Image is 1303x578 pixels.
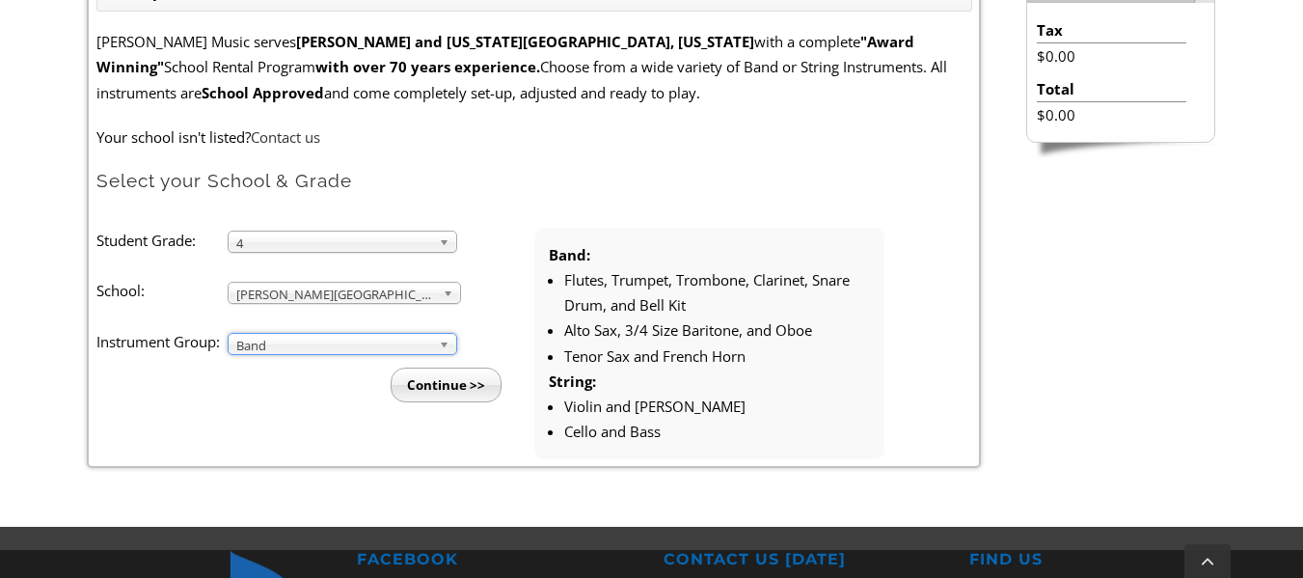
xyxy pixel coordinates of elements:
[96,29,972,105] p: [PERSON_NAME] Music serves with a complete School Rental Program Choose from a wide variety of Ba...
[236,334,431,357] span: Band
[664,550,946,570] h2: CONTACT US [DATE]
[549,372,596,391] strong: String:
[1037,43,1186,69] li: $0.00
[96,228,228,253] label: Student Grade:
[1037,102,1186,127] li: $0.00
[96,278,228,303] label: School:
[564,317,870,343] li: Alto Sax, 3/4 Size Baritone, and Oboe
[391,368,502,402] input: Continue >>
[236,232,431,255] span: 4
[357,550,639,570] h2: FACEBOOK
[236,283,435,306] span: [PERSON_NAME][GEOGRAPHIC_DATA]
[1037,17,1186,43] li: Tax
[564,267,870,318] li: Flutes, Trumpet, Trombone, Clarinet, Snare Drum, and Bell Kit
[251,127,320,147] a: Contact us
[96,329,228,354] label: Instrument Group:
[1037,76,1186,102] li: Total
[969,550,1252,570] h2: FIND US
[549,245,590,264] strong: Band:
[564,344,870,369] li: Tenor Sax and French Horn
[296,32,754,51] strong: [PERSON_NAME] and [US_STATE][GEOGRAPHIC_DATA], [US_STATE]
[96,169,972,193] h2: Select your School & Grade
[96,124,972,150] p: Your school isn't listed?
[315,57,540,76] strong: with over 70 years experience.
[564,394,870,419] li: Violin and [PERSON_NAME]
[564,419,870,444] li: Cello and Bass
[202,83,324,102] strong: School Approved
[1026,143,1215,160] img: sidebar-footer.png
